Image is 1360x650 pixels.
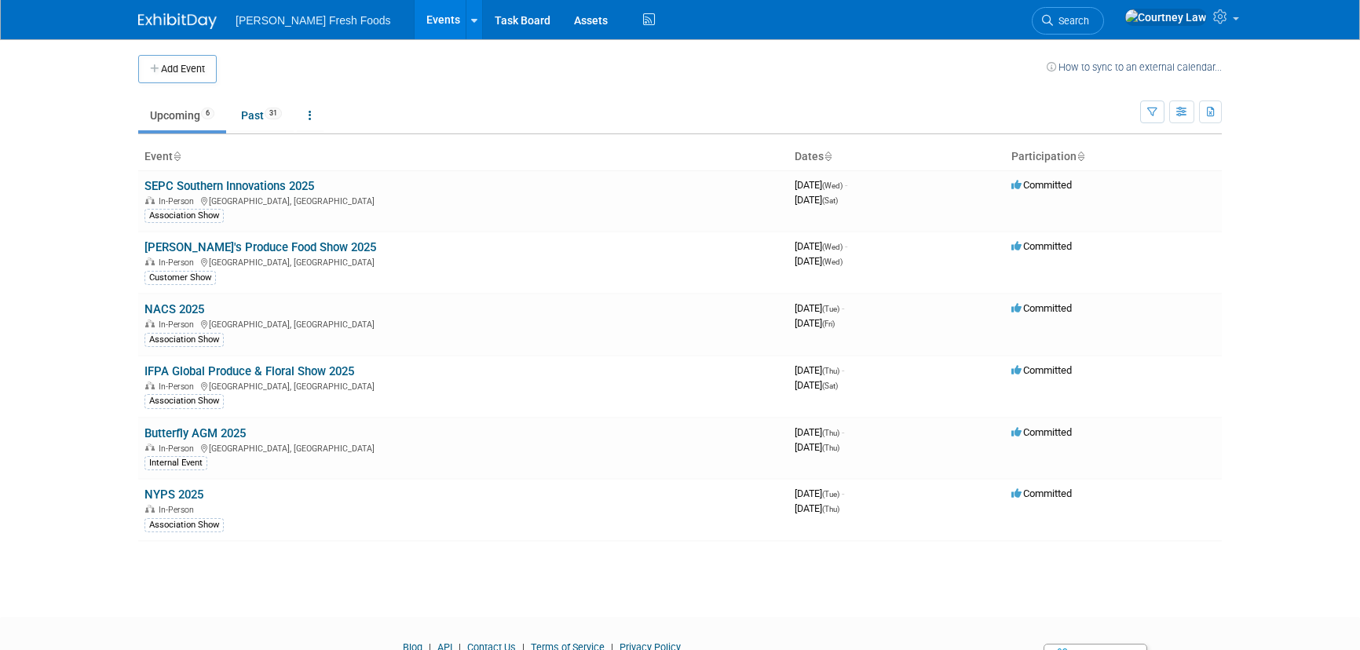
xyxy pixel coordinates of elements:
div: Association Show [144,394,224,408]
th: Event [138,144,788,170]
a: Sort by Participation Type [1077,150,1084,162]
span: (Wed) [822,257,843,266]
a: Past31 [229,100,294,130]
span: [DATE] [795,179,847,191]
span: (Sat) [822,382,838,390]
a: Sort by Start Date [824,150,832,162]
span: In-Person [159,196,199,206]
span: 31 [265,108,282,119]
span: - [842,364,844,376]
button: Add Event [138,55,217,83]
span: 6 [201,108,214,119]
a: NYPS 2025 [144,487,203,502]
span: In-Person [159,444,199,454]
img: In-Person Event [145,196,155,204]
span: - [845,240,847,252]
span: [DATE] [795,379,838,391]
img: In-Person Event [145,320,155,327]
div: Association Show [144,518,224,532]
img: In-Person Event [145,444,155,451]
span: - [842,487,844,499]
span: - [842,426,844,438]
span: (Thu) [822,429,839,437]
span: [DATE] [795,255,843,267]
span: [DATE] [795,441,839,453]
div: [GEOGRAPHIC_DATA], [GEOGRAPHIC_DATA] [144,255,782,268]
div: Internal Event [144,456,207,470]
span: (Wed) [822,243,843,251]
span: (Sat) [822,196,838,205]
div: Customer Show [144,271,216,285]
th: Participation [1005,144,1222,170]
span: (Thu) [822,444,839,452]
span: In-Person [159,320,199,330]
span: - [842,302,844,314]
span: [DATE] [795,317,835,329]
img: Courtney Law [1124,9,1207,26]
span: [DATE] [795,240,847,252]
a: How to sync to an external calendar... [1047,61,1222,73]
span: [DATE] [795,302,844,314]
span: [DATE] [795,502,839,514]
a: Search [1032,7,1104,35]
img: In-Person Event [145,505,155,513]
span: Search [1053,15,1089,27]
span: Committed [1011,240,1072,252]
span: Committed [1011,179,1072,191]
a: SEPC Southern Innovations 2025 [144,179,314,193]
span: Committed [1011,302,1072,314]
a: IFPA Global Produce & Floral Show 2025 [144,364,354,378]
span: In-Person [159,257,199,268]
span: (Thu) [822,367,839,375]
span: (Thu) [822,505,839,513]
th: Dates [788,144,1005,170]
div: Association Show [144,333,224,347]
div: [GEOGRAPHIC_DATA], [GEOGRAPHIC_DATA] [144,441,782,454]
span: Committed [1011,487,1072,499]
div: [GEOGRAPHIC_DATA], [GEOGRAPHIC_DATA] [144,194,782,206]
a: Upcoming6 [138,100,226,130]
span: Committed [1011,364,1072,376]
span: [DATE] [795,426,844,438]
a: Butterfly AGM 2025 [144,426,246,440]
span: (Tue) [822,490,839,498]
span: (Wed) [822,181,843,190]
a: Sort by Event Name [173,150,181,162]
a: [PERSON_NAME]'s Produce Food Show 2025 [144,240,376,254]
span: (Tue) [822,305,839,313]
span: - [845,179,847,191]
img: In-Person Event [145,257,155,265]
span: [DATE] [795,194,838,206]
span: (Fri) [822,320,835,328]
div: [GEOGRAPHIC_DATA], [GEOGRAPHIC_DATA] [144,379,782,392]
a: NACS 2025 [144,302,204,316]
span: [DATE] [795,364,844,376]
div: [GEOGRAPHIC_DATA], [GEOGRAPHIC_DATA] [144,317,782,330]
span: Committed [1011,426,1072,438]
div: Association Show [144,209,224,223]
img: In-Person Event [145,382,155,389]
span: In-Person [159,505,199,515]
span: In-Person [159,382,199,392]
span: [PERSON_NAME] Fresh Foods [236,14,391,27]
img: ExhibitDay [138,13,217,29]
span: [DATE] [795,487,844,499]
